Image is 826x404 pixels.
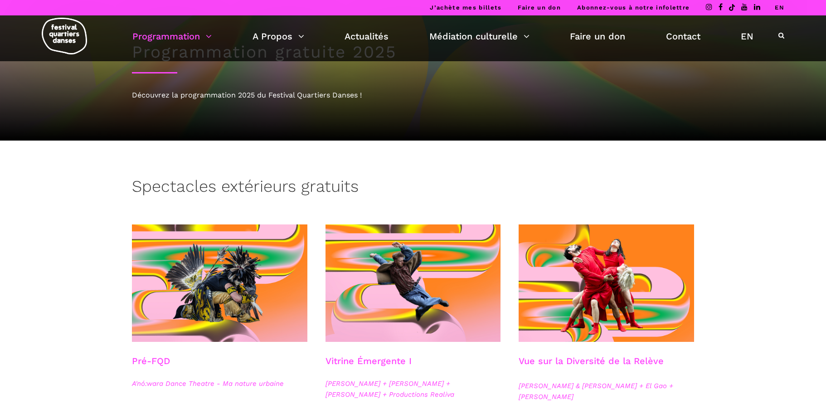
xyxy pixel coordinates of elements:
[132,177,359,200] h3: Spectacles extérieurs gratuits
[519,355,664,378] h3: Vue sur la Diversité de la Relève
[132,355,170,378] h3: Pré-FQD
[518,4,561,11] a: Faire un don
[519,380,694,402] span: [PERSON_NAME] & [PERSON_NAME] + El Gao + [PERSON_NAME]
[429,29,530,44] a: Médiation culturelle
[345,29,389,44] a: Actualités
[666,29,700,44] a: Contact
[741,29,753,44] a: EN
[253,29,304,44] a: A Propos
[577,4,690,11] a: Abonnez-vous à notre infolettre
[326,378,501,400] span: [PERSON_NAME] + [PERSON_NAME] + [PERSON_NAME] + Productions Realiva
[430,4,501,11] a: J’achète mes billets
[132,89,694,101] div: Découvrez la programmation 2025 du Festival Quartiers Danses !
[132,378,307,389] span: A'nó:wara Dance Theatre - Ma nature urbaine
[775,4,784,11] a: EN
[132,29,212,44] a: Programmation
[570,29,625,44] a: Faire un don
[42,18,87,54] img: logo-fqd-med
[326,355,412,378] h3: Vitrine Émergente I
